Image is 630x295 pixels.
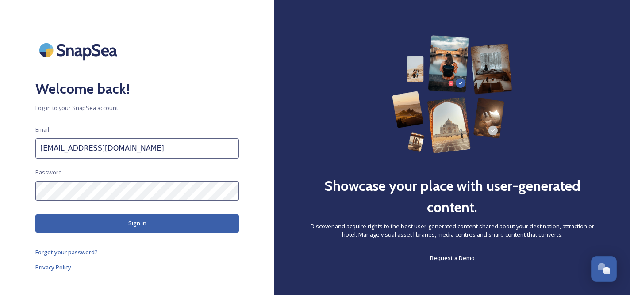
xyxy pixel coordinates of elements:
[35,138,239,159] input: john.doe@snapsea.io
[35,125,49,134] span: Email
[35,247,239,257] a: Forgot your password?
[35,214,239,232] button: Sign in
[35,35,124,65] img: SnapSea Logo
[35,104,239,112] span: Log in to your SnapSea account
[430,253,475,263] a: Request a Demo
[310,175,595,218] h2: Showcase your place with user-generated content.
[35,262,239,272] a: Privacy Policy
[591,256,617,282] button: Open Chat
[35,263,71,271] span: Privacy Policy
[310,222,595,239] span: Discover and acquire rights to the best user-generated content shared about your destination, att...
[35,248,98,256] span: Forgot your password?
[392,35,513,153] img: 63b42ca75bacad526042e722_Group%20154-p-800.png
[35,168,62,177] span: Password
[35,78,239,99] h2: Welcome back!
[430,254,475,262] span: Request a Demo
